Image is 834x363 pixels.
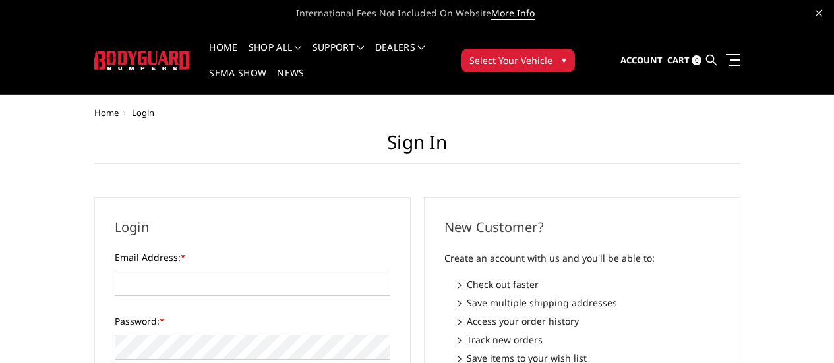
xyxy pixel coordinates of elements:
[444,217,720,237] h2: New Customer?
[667,54,690,66] span: Cart
[115,250,390,264] label: Email Address:
[375,43,425,69] a: Dealers
[562,53,566,67] span: ▾
[458,296,720,310] li: Save multiple shipping addresses
[620,54,663,66] span: Account
[313,43,365,69] a: Support
[94,107,119,119] a: Home
[115,217,390,237] h2: Login
[620,43,663,78] a: Account
[458,333,720,347] li: Track new orders
[94,131,740,164] h1: Sign in
[458,277,720,291] li: Check out faster
[491,7,535,20] a: More Info
[692,55,701,65] span: 0
[469,53,552,67] span: Select Your Vehicle
[209,69,266,94] a: SEMA Show
[667,43,701,78] a: Cart 0
[249,43,302,69] a: shop all
[209,43,237,69] a: Home
[277,69,304,94] a: News
[132,107,154,119] span: Login
[94,51,191,70] img: BODYGUARD BUMPERS
[461,49,575,72] button: Select Your Vehicle
[458,314,720,328] li: Access your order history
[115,314,390,328] label: Password:
[444,250,720,266] p: Create an account with us and you'll be able to:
